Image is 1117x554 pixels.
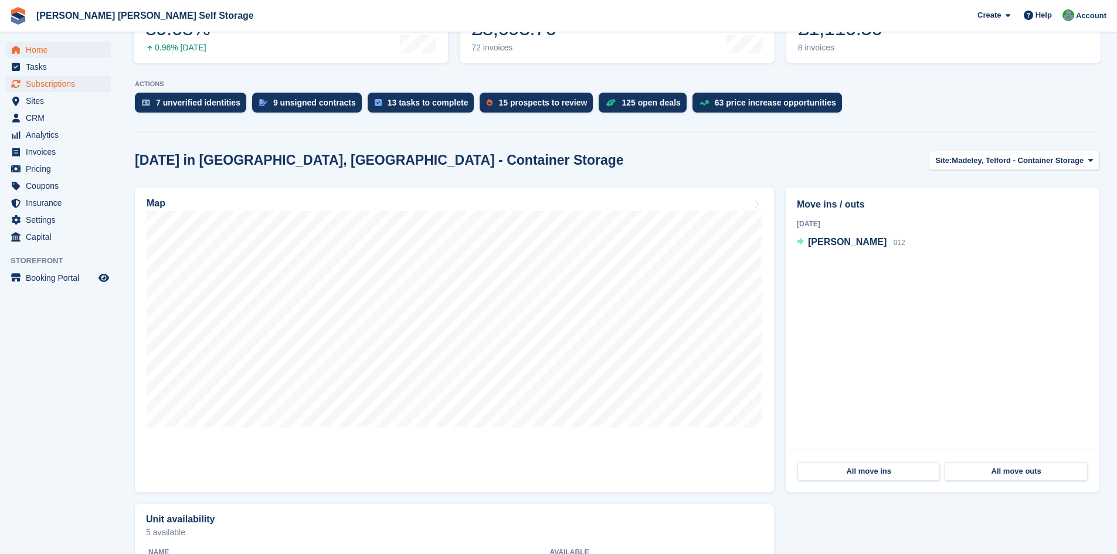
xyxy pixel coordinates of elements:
h2: Unit availability [146,514,215,525]
img: prospect-51fa495bee0391a8d652442698ab0144808aea92771e9ea1ae160a38d050c398.svg [487,99,493,106]
a: menu [6,59,111,75]
span: Invoices [26,144,96,160]
a: 63 price increase opportunities [692,93,848,118]
span: Booking Portal [26,270,96,286]
div: 13 tasks to complete [388,98,468,107]
h2: [DATE] in [GEOGRAPHIC_DATA], [GEOGRAPHIC_DATA] - Container Storage [135,152,624,168]
a: menu [6,93,111,109]
img: task-75834270c22a3079a89374b754ae025e5fb1db73e45f91037f5363f120a921f8.svg [375,99,382,106]
span: Tasks [26,59,96,75]
a: 13 tasks to complete [368,93,480,118]
p: ACTIONS [135,80,1099,88]
a: menu [6,144,111,160]
img: contract_signature_icon-13c848040528278c33f63329250d36e43548de30e8caae1d1a13099fd9432cc5.svg [259,99,267,106]
a: 7 unverified identities [135,93,252,118]
div: 63 price increase opportunities [715,98,836,107]
div: [DATE] [797,219,1088,229]
a: Preview store [97,271,111,285]
span: Storefront [11,255,117,267]
span: Help [1035,9,1052,21]
a: 9 unsigned contracts [252,93,368,118]
a: [PERSON_NAME] 012 [797,235,905,250]
div: 125 open deals [622,98,680,107]
h2: Move ins / outs [797,198,1088,212]
img: price_increase_opportunities-93ffe204e8149a01c8c9dc8f82e8f89637d9d84a8eef4429ea346261dce0b2c0.svg [700,100,709,106]
div: 8 invoices [798,43,882,53]
div: 0.96% [DATE] [145,43,210,53]
span: Account [1076,10,1106,22]
a: menu [6,178,111,194]
span: Capital [26,229,96,245]
div: 9 unsigned contracts [273,98,356,107]
p: 5 available [146,528,763,536]
div: 72 invoices [471,43,559,53]
span: Insurance [26,195,96,211]
div: 15 prospects to review [498,98,587,107]
span: Coupons [26,178,96,194]
span: CRM [26,110,96,126]
a: menu [6,76,111,92]
a: 15 prospects to review [480,93,599,118]
span: Pricing [26,161,96,177]
a: menu [6,195,111,211]
span: Subscriptions [26,76,96,92]
a: [PERSON_NAME] [PERSON_NAME] Self Storage [32,6,259,25]
a: menu [6,127,111,143]
span: Analytics [26,127,96,143]
a: menu [6,229,111,245]
span: [PERSON_NAME] [808,237,887,247]
a: All move ins [797,462,940,481]
a: menu [6,42,111,58]
h2: Map [147,198,165,209]
a: Map [135,188,774,492]
span: Settings [26,212,96,228]
img: Tom Spickernell [1062,9,1074,21]
span: 012 [894,239,905,247]
a: menu [6,161,111,177]
img: stora-icon-8386f47178a22dfd0bd8f6a31ec36ba5ce8667c1dd55bd0f319d3a0aa187defe.svg [9,7,27,25]
button: Site: Madeley, Telford - Container Storage [929,151,1099,170]
img: verify_identity-adf6edd0f0f0b5bbfe63781bf79b02c33cf7c696d77639b501bdc392416b5a36.svg [142,99,150,106]
a: 125 open deals [599,93,692,118]
span: Home [26,42,96,58]
a: menu [6,212,111,228]
img: deal-1b604bf984904fb50ccaf53a9ad4b4a5d6e5aea283cecdc64d6e3604feb123c2.svg [606,98,616,107]
span: Madeley, Telford - Container Storage [952,155,1084,166]
span: Site: [935,155,952,166]
a: menu [6,110,111,126]
span: Create [977,9,1001,21]
a: All move outs [945,462,1087,481]
div: 7 unverified identities [156,98,240,107]
span: Sites [26,93,96,109]
a: menu [6,270,111,286]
